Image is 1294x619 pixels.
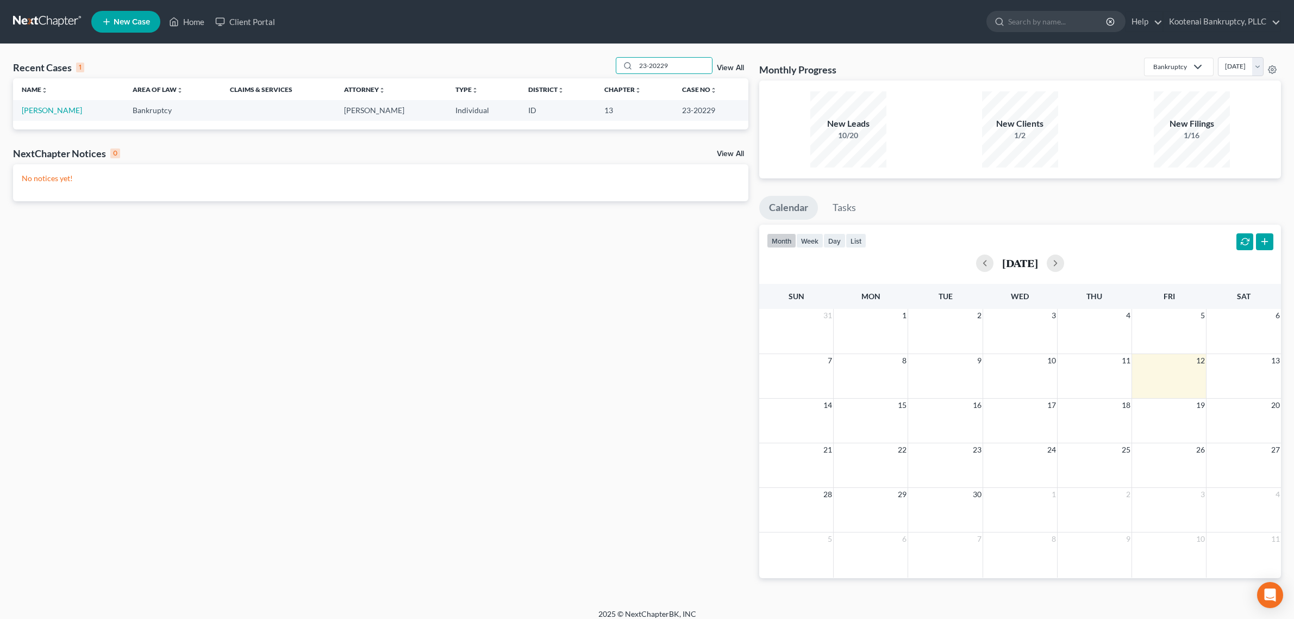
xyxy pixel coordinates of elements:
[1002,257,1038,269] h2: [DATE]
[897,488,908,501] span: 29
[823,196,866,220] a: Tasks
[972,399,983,412] span: 16
[901,309,908,322] span: 1
[1121,354,1132,367] span: 11
[982,117,1058,130] div: New Clients
[1046,354,1057,367] span: 10
[846,233,866,248] button: list
[1153,62,1187,71] div: Bankruptcy
[1195,399,1206,412] span: 19
[1270,354,1281,367] span: 13
[976,354,983,367] span: 9
[133,85,183,94] a: Area of Lawunfold_more
[822,443,833,456] span: 21
[1121,399,1132,412] span: 18
[636,58,712,73] input: Search by name...
[1237,292,1251,301] span: Sat
[1164,12,1280,32] a: Kootenai Bankruptcy, PLLC
[1270,443,1281,456] span: 27
[822,309,833,322] span: 31
[901,354,908,367] span: 8
[1154,130,1230,141] div: 1/16
[558,87,564,94] i: unfold_more
[164,12,210,32] a: Home
[1199,488,1206,501] span: 3
[41,87,48,94] i: unfold_more
[22,173,740,184] p: No notices yet!
[717,150,744,158] a: View All
[827,354,833,367] span: 7
[1195,533,1206,546] span: 10
[982,130,1058,141] div: 1/2
[528,85,564,94] a: Districtunfold_more
[1195,443,1206,456] span: 26
[976,309,983,322] span: 2
[604,85,641,94] a: Chapterunfold_more
[822,399,833,412] span: 14
[1199,309,1206,322] span: 5
[1125,488,1132,501] span: 2
[335,100,446,120] td: [PERSON_NAME]
[810,117,886,130] div: New Leads
[897,443,908,456] span: 22
[13,61,84,74] div: Recent Cases
[1011,292,1029,301] span: Wed
[767,233,796,248] button: month
[1125,309,1132,322] span: 4
[717,64,744,72] a: View All
[897,399,908,412] span: 15
[447,100,520,120] td: Individual
[1051,488,1057,501] span: 1
[114,18,150,26] span: New Case
[1126,12,1162,32] a: Help
[1051,533,1057,546] span: 8
[759,63,836,76] h3: Monthly Progress
[810,130,886,141] div: 10/20
[1195,354,1206,367] span: 12
[1274,488,1281,501] span: 4
[379,87,385,94] i: unfold_more
[13,147,120,160] div: NextChapter Notices
[1125,533,1132,546] span: 9
[221,78,335,100] th: Claims & Services
[976,533,983,546] span: 7
[22,85,48,94] a: Nameunfold_more
[472,87,478,94] i: unfold_more
[22,106,82,115] a: [PERSON_NAME]
[1086,292,1102,301] span: Thu
[76,63,84,72] div: 1
[759,196,818,220] a: Calendar
[344,85,385,94] a: Attorneyunfold_more
[635,87,641,94] i: unfold_more
[1154,117,1230,130] div: New Filings
[455,85,478,94] a: Typeunfold_more
[823,233,846,248] button: day
[901,533,908,546] span: 6
[1270,533,1281,546] span: 11
[124,100,221,120] td: Bankruptcy
[822,488,833,501] span: 28
[939,292,953,301] span: Tue
[520,100,596,120] td: ID
[861,292,880,301] span: Mon
[1164,292,1175,301] span: Fri
[596,100,673,120] td: 13
[682,85,717,94] a: Case Nounfold_more
[210,12,280,32] a: Client Portal
[710,87,717,94] i: unfold_more
[1051,309,1057,322] span: 3
[827,533,833,546] span: 5
[673,100,748,120] td: 23-20229
[1046,443,1057,456] span: 24
[796,233,823,248] button: week
[972,443,983,456] span: 23
[1274,309,1281,322] span: 6
[1046,399,1057,412] span: 17
[789,292,804,301] span: Sun
[177,87,183,94] i: unfold_more
[1121,443,1132,456] span: 25
[1270,399,1281,412] span: 20
[1257,582,1283,608] div: Open Intercom Messenger
[1008,11,1108,32] input: Search by name...
[972,488,983,501] span: 30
